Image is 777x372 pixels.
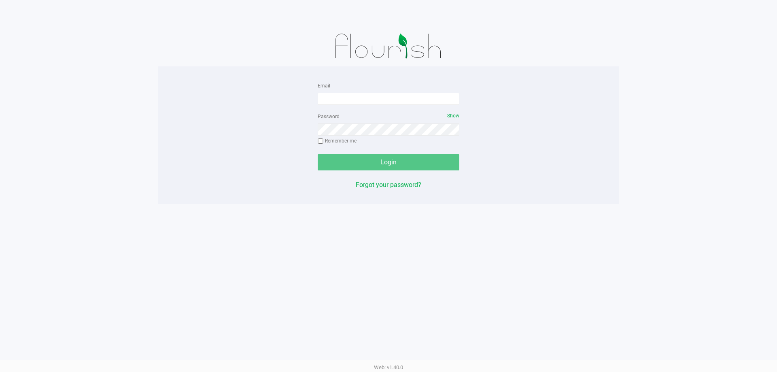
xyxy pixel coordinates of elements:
button: Forgot your password? [356,180,421,190]
span: Web: v1.40.0 [374,364,403,370]
label: Remember me [318,137,357,145]
span: Show [447,113,459,119]
label: Password [318,113,340,120]
label: Email [318,82,330,89]
input: Remember me [318,138,323,144]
